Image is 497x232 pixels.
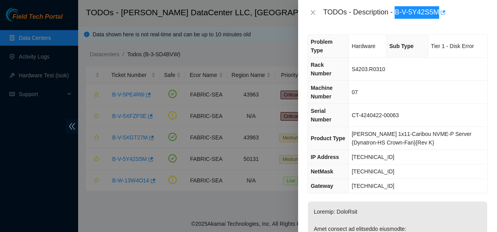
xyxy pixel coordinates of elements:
span: Rack Number [311,62,331,77]
span: Machine Number [311,85,333,100]
span: S4203.R0310 [352,66,385,72]
span: Hardware [352,43,375,49]
span: NetMask [311,168,333,175]
span: CT-4240422-00063 [352,112,399,118]
button: Close [307,9,318,16]
span: Product Type [311,135,345,141]
span: 07 [352,89,358,95]
span: Serial Number [311,108,331,123]
span: [TECHNICAL_ID] [352,154,394,160]
span: Gateway [311,183,333,189]
span: IP Address [311,154,339,160]
span: [PERSON_NAME] 1x11-Caribou NVME-P Server {Dynatron-HS Crown-Fan}{Rev K} [352,131,471,146]
span: [TECHNICAL_ID] [352,168,394,175]
span: Sub Type [390,43,414,49]
span: [TECHNICAL_ID] [352,183,394,189]
div: TODOs - Description - B-V-5Y42S5M [323,6,488,19]
span: Problem Type [311,39,333,54]
span: close [310,9,316,16]
span: Tier 1 - Disk Error [431,43,474,49]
